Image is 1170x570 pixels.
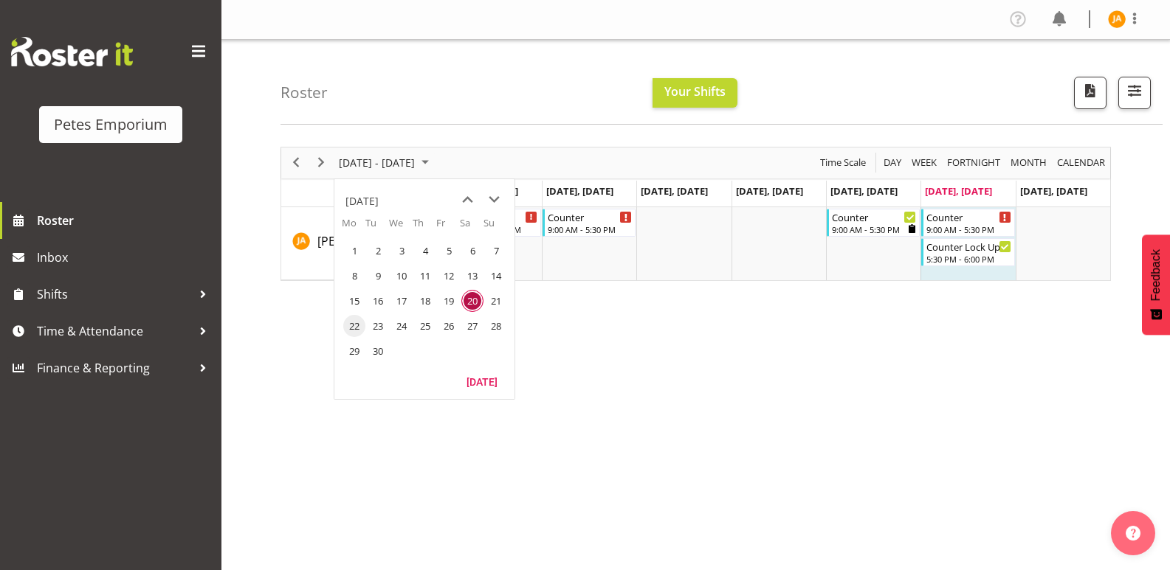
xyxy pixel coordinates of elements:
span: calendar [1056,153,1107,172]
div: 9:00 AM - 5:30 PM [548,223,632,235]
th: Sa [460,216,484,238]
span: Monday, September 22, 2025 [343,315,365,337]
span: Saturday, September 20, 2025 [461,290,484,312]
span: Sunday, September 28, 2025 [485,315,507,337]
button: Time Scale [818,153,869,172]
span: Monday, September 8, 2025 [343,265,365,287]
button: previous month [454,187,481,213]
button: Next [312,153,331,172]
span: Tuesday, September 23, 2025 [367,315,389,337]
span: Week [910,153,938,172]
span: Wednesday, September 24, 2025 [390,315,413,337]
span: Tuesday, September 16, 2025 [367,290,389,312]
span: [DATE], [DATE] [736,184,803,198]
span: Fortnight [946,153,1002,172]
span: Thursday, September 11, 2025 [414,265,436,287]
span: Wednesday, September 10, 2025 [390,265,413,287]
span: Tuesday, September 9, 2025 [367,265,389,287]
span: Sunday, September 7, 2025 [485,240,507,262]
img: Rosterit website logo [11,37,133,66]
button: Feedback - Show survey [1142,234,1170,335]
span: Your Shifts [664,83,726,100]
div: title [345,187,379,216]
button: September 2025 [337,153,436,172]
span: Friday, September 12, 2025 [438,265,460,287]
span: Month [1009,153,1048,172]
span: [PERSON_NAME] [317,233,409,249]
span: Monday, September 1, 2025 [343,240,365,262]
span: Tuesday, September 30, 2025 [367,340,389,362]
span: [DATE] - [DATE] [337,153,416,172]
span: Monday, September 29, 2025 [343,340,365,362]
span: Thursday, September 4, 2025 [414,240,436,262]
span: [DATE], [DATE] [830,184,898,198]
span: Monday, September 15, 2025 [343,290,365,312]
th: We [389,216,413,238]
span: Friday, September 26, 2025 [438,315,460,337]
span: Thursday, September 25, 2025 [414,315,436,337]
div: previous period [283,147,309,178]
span: [DATE], [DATE] [925,184,992,198]
span: Day [882,153,903,172]
span: Saturday, September 13, 2025 [461,265,484,287]
div: 9:00 AM - 5:30 PM [926,223,1011,235]
span: [DATE], [DATE] [1020,184,1087,198]
span: [DATE], [DATE] [451,184,518,198]
button: Today [457,371,507,392]
td: Jeseryl Armstrong resource [281,207,447,280]
button: Your Shifts [653,78,737,108]
div: 5:30 PM - 6:00 PM [926,253,1011,265]
span: Shifts [37,283,192,305]
div: Jeseryl Armstrong"s event - Counter Begin From Friday, September 19, 2025 at 9:00:00 AM GMT+12:00... [827,209,920,237]
th: Tu [365,216,389,238]
div: Timeline Week of September 20, 2025 [281,147,1111,281]
button: Filter Shifts [1118,77,1151,109]
td: Saturday, September 20, 2025 [460,288,484,313]
button: Timeline Week [909,153,940,172]
span: Wednesday, September 3, 2025 [390,240,413,262]
span: Friday, September 19, 2025 [438,290,460,312]
div: Counter [832,209,916,224]
button: Timeline Day [881,153,904,172]
img: jeseryl-armstrong10788.jpg [1108,10,1126,28]
span: [DATE], [DATE] [641,184,708,198]
div: Jeseryl Armstrong"s event - Counter Lock Up Begin From Saturday, September 20, 2025 at 5:30:00 PM... [921,238,1014,266]
div: Counter [926,209,1011,224]
button: next month [481,187,507,213]
th: Su [484,216,507,238]
span: Sunday, September 21, 2025 [485,290,507,312]
span: [DATE], [DATE] [546,184,613,198]
span: Time & Attendance [37,320,192,342]
span: Saturday, September 27, 2025 [461,315,484,337]
span: Time Scale [819,153,867,172]
th: Mo [342,216,365,238]
span: Finance & Reporting [37,357,192,379]
button: Timeline Month [1008,153,1050,172]
div: 9:00 AM - 5:30 PM [832,223,916,235]
span: Roster [37,209,214,232]
span: Saturday, September 6, 2025 [461,240,484,262]
span: Feedback [1149,249,1163,301]
span: Inbox [37,246,214,268]
button: Download a PDF of the roster according to the set date range. [1074,77,1107,109]
span: Wednesday, September 17, 2025 [390,290,413,312]
h4: Roster [281,84,328,101]
th: Fr [436,216,460,238]
div: Jeseryl Armstrong"s event - Counter Begin From Tuesday, September 16, 2025 at 9:00:00 AM GMT+12:0... [543,209,636,237]
span: Thursday, September 18, 2025 [414,290,436,312]
span: Tuesday, September 2, 2025 [367,240,389,262]
button: Month [1055,153,1108,172]
table: Timeline Week of September 20, 2025 [447,207,1110,280]
a: [PERSON_NAME] [317,232,409,250]
button: Fortnight [945,153,1003,172]
span: Sunday, September 14, 2025 [485,265,507,287]
span: Friday, September 5, 2025 [438,240,460,262]
div: Counter Lock Up [926,239,1011,254]
div: Jeseryl Armstrong"s event - Counter Begin From Saturday, September 20, 2025 at 9:00:00 AM GMT+12:... [921,209,1014,237]
div: next period [309,147,334,178]
div: September 15 - 21, 2025 [334,147,438,178]
th: Th [413,216,436,238]
button: Previous [286,153,306,172]
img: help-xxl-2.png [1126,526,1140,541]
div: Counter [548,209,632,224]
